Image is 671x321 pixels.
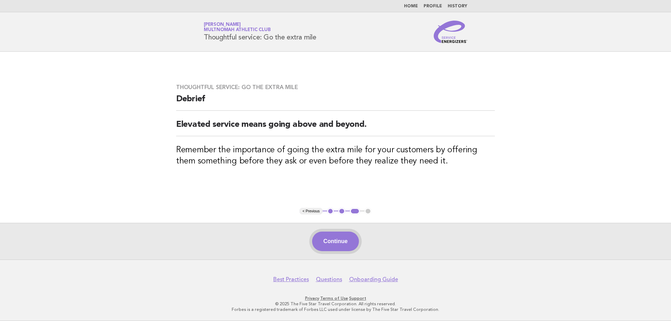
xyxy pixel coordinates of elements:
[176,94,495,111] h2: Debrief
[176,84,495,91] h3: Thoughtful service: Go the extra mile
[327,208,334,215] button: 1
[316,276,342,283] a: Questions
[273,276,309,283] a: Best Practices
[122,301,549,307] p: © 2025 The Five Star Travel Corporation. All rights reserved.
[122,307,549,312] p: Forbes is a registered trademark of Forbes LLC used under license by The Five Star Travel Corpora...
[350,208,360,215] button: 3
[404,4,418,8] a: Home
[349,276,398,283] a: Onboarding Guide
[424,4,442,8] a: Profile
[176,145,495,167] h3: Remember the importance of going the extra mile for your customers by offering them something bef...
[300,208,322,215] button: < Previous
[338,208,345,215] button: 2
[305,296,319,301] a: Privacy
[204,23,316,41] h1: Thoughtful service: Go the extra mile
[122,296,549,301] p: · ·
[204,28,270,32] span: Multnomah Athletic Club
[448,4,467,8] a: History
[434,21,467,43] img: Service Energizers
[204,22,270,32] a: [PERSON_NAME]Multnomah Athletic Club
[320,296,348,301] a: Terms of Use
[176,119,495,136] h2: Elevated service means going above and beyond.
[349,296,366,301] a: Support
[312,232,359,251] button: Continue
